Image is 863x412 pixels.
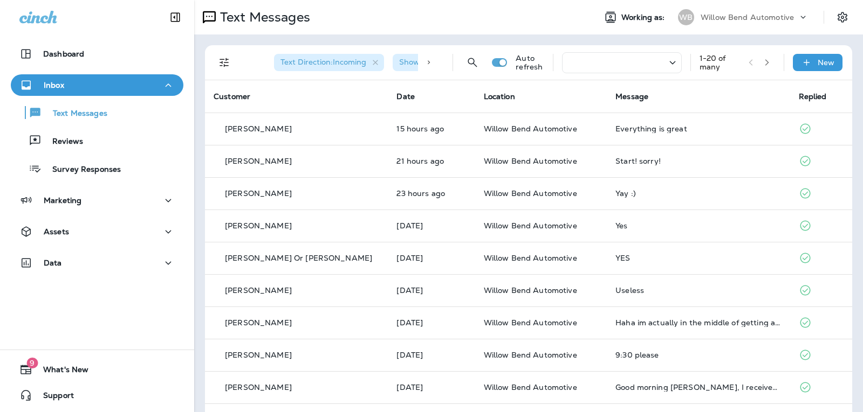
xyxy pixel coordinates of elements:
[396,189,466,198] p: Oct 7, 2025 12:34 PM
[615,254,781,262] div: YES
[484,156,577,166] span: Willow Bend Automotive
[484,92,515,101] span: Location
[462,52,483,73] button: Search Messages
[484,350,577,360] span: Willow Bend Automotive
[396,157,466,165] p: Oct 7, 2025 03:00 PM
[396,351,466,359] p: Oct 7, 2025 08:26 AM
[399,57,529,67] span: Show Start/Stop/Unsubscribe : true
[396,383,466,392] p: Oct 7, 2025 08:10 AM
[11,43,183,65] button: Dashboard
[32,391,74,404] span: Support
[818,58,834,67] p: New
[615,351,781,359] div: 9:30 please
[225,383,292,392] p: [PERSON_NAME]
[160,6,190,28] button: Collapse Sidebar
[225,318,292,327] p: [PERSON_NAME]
[44,259,62,267] p: Data
[621,13,667,22] span: Working as:
[700,54,740,71] div: 1 - 20 of many
[396,124,466,133] p: Oct 7, 2025 08:51 PM
[11,190,183,211] button: Marketing
[615,124,781,133] div: Everything is great
[11,129,183,152] button: Reviews
[484,253,577,263] span: Willow Bend Automotive
[615,189,781,198] div: Yay :)
[615,157,781,165] div: Start! sorry!
[225,189,292,198] p: [PERSON_NAME]
[26,358,38,368] span: 9
[484,188,577,198] span: Willow Bend Automotive
[11,359,183,380] button: 9What's New
[44,227,69,236] p: Assets
[516,54,544,71] p: Auto refresh
[11,252,183,274] button: Data
[44,196,81,205] p: Marketing
[615,318,781,327] div: Haha im actually in the middle of getting a new car 😂 the repairs outweigh the value of the optim...
[393,54,547,71] div: Show Start/Stop/Unsubscribe:true
[396,221,466,230] p: Oct 7, 2025 11:43 AM
[396,286,466,295] p: Oct 7, 2025 11:27 AM
[32,365,88,378] span: What's New
[274,54,384,71] div: Text Direction:Incoming
[615,92,648,101] span: Message
[42,137,83,147] p: Reviews
[701,13,794,22] p: Willow Bend Automotive
[396,92,415,101] span: Date
[280,57,366,67] span: Text Direction : Incoming
[43,50,84,58] p: Dashboard
[11,221,183,242] button: Assets
[225,254,372,262] p: [PERSON_NAME] Or [PERSON_NAME]
[42,109,107,119] p: Text Messages
[615,221,781,230] div: Yes
[484,221,577,231] span: Willow Bend Automotive
[225,351,292,359] p: [PERSON_NAME]
[11,101,183,124] button: Text Messages
[225,124,292,133] p: [PERSON_NAME]
[484,124,577,134] span: Willow Bend Automotive
[42,165,121,175] p: Survey Responses
[44,81,64,89] p: Inbox
[396,318,466,327] p: Oct 7, 2025 10:42 AM
[216,9,310,25] p: Text Messages
[225,286,292,295] p: [PERSON_NAME]
[11,385,183,406] button: Support
[11,74,183,96] button: Inbox
[214,52,235,73] button: Filters
[484,382,577,392] span: Willow Bend Automotive
[396,254,466,262] p: Oct 7, 2025 11:28 AM
[225,221,292,230] p: [PERSON_NAME]
[615,286,781,295] div: Useless
[11,157,183,180] button: Survey Responses
[799,92,827,101] span: Replied
[484,318,577,327] span: Willow Bend Automotive
[615,383,781,392] div: Good morning Cheri, I received the quote to sign. My husband is in a meeting until 8:30 then I wi...
[484,285,577,295] span: Willow Bend Automotive
[225,157,292,165] p: [PERSON_NAME]
[214,92,250,101] span: Customer
[833,8,852,27] button: Settings
[678,9,694,25] div: WB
